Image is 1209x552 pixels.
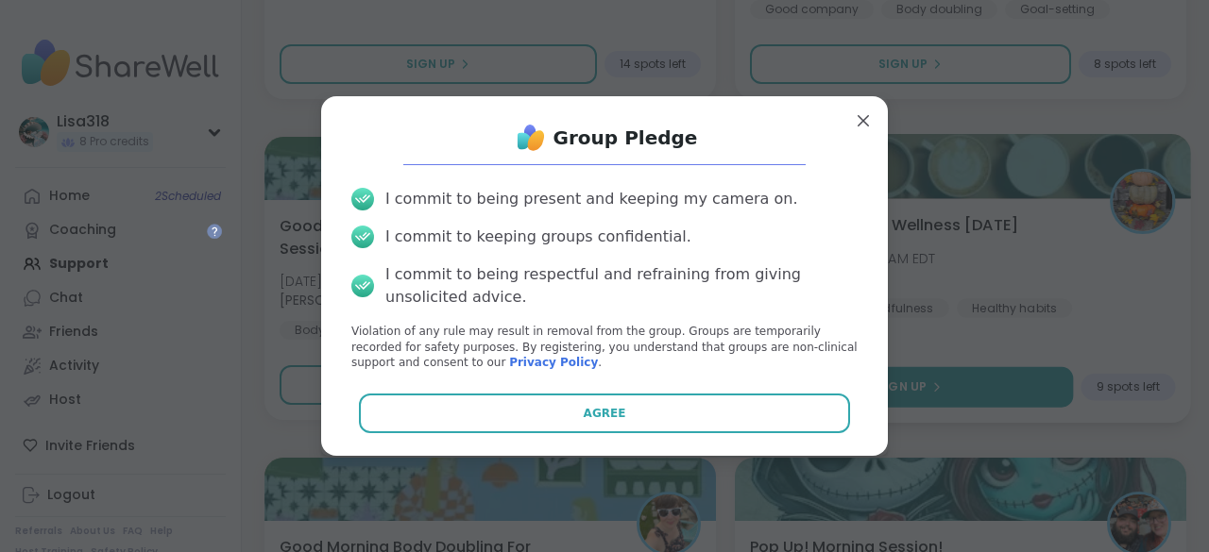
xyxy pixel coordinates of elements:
[385,188,797,210] div: I commit to being present and keeping my camera on.
[351,324,858,371] p: Violation of any rule may result in removal from the group. Groups are temporarily recorded for s...
[385,226,691,248] div: I commit to keeping groups confidential.
[385,263,858,309] div: I commit to being respectful and refraining from giving unsolicited advice.
[359,393,851,433] button: Agree
[207,224,222,239] iframe: Spotlight
[512,119,550,157] img: ShareWell Logo
[584,405,626,422] span: Agree
[553,125,698,151] h1: Group Pledge
[509,356,598,369] a: Privacy Policy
